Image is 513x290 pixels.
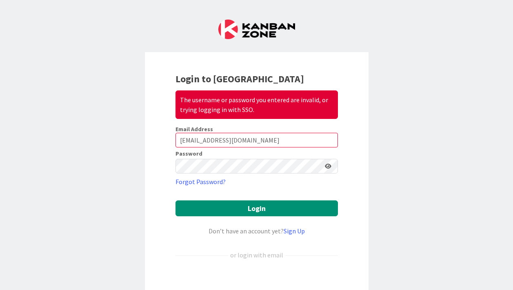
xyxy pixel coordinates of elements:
[175,226,338,236] div: Don’t have an account yet?
[218,20,295,39] img: Kanban Zone
[284,227,305,235] a: Sign Up
[175,90,338,119] div: The username or password you entered are invalid, or trying logging in with SSO.
[228,250,285,260] div: or login with email
[175,200,338,216] button: Login
[175,177,226,187] a: Forgot Password?
[175,72,304,85] b: Login to [GEOGRAPHIC_DATA]
[175,151,202,156] label: Password
[175,125,213,133] label: Email Address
